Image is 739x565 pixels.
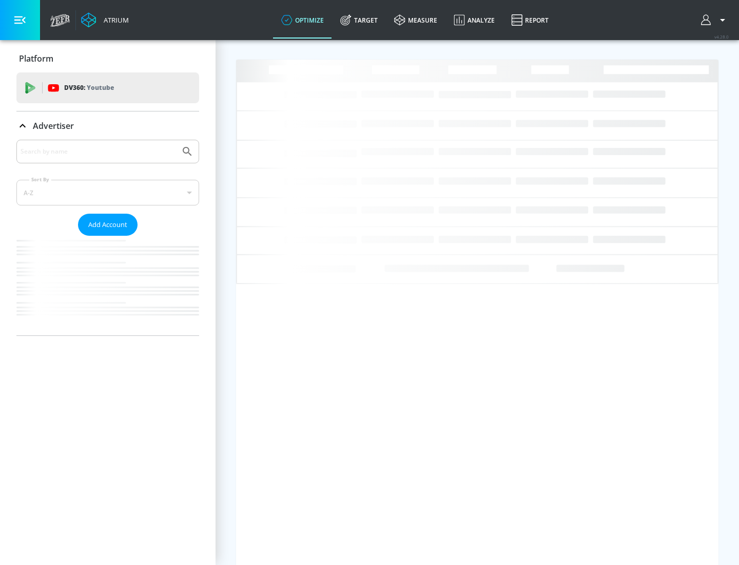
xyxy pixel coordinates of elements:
div: DV360: Youtube [16,72,199,103]
span: v 4.28.0 [714,34,729,40]
a: Atrium [81,12,129,28]
a: optimize [273,2,332,39]
div: A-Z [16,180,199,205]
p: Platform [19,53,53,64]
input: Search by name [21,145,176,158]
div: Advertiser [16,111,199,140]
a: Target [332,2,386,39]
div: Advertiser [16,140,199,335]
a: Report [503,2,557,39]
p: Advertiser [33,120,74,131]
p: DV360: [64,82,114,93]
label: Sort By [29,176,51,183]
p: Youtube [87,82,114,93]
a: measure [386,2,445,39]
div: Atrium [100,15,129,25]
div: Platform [16,44,199,73]
nav: list of Advertiser [16,236,199,335]
a: Analyze [445,2,503,39]
span: Add Account [88,219,127,231]
button: Add Account [78,214,138,236]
